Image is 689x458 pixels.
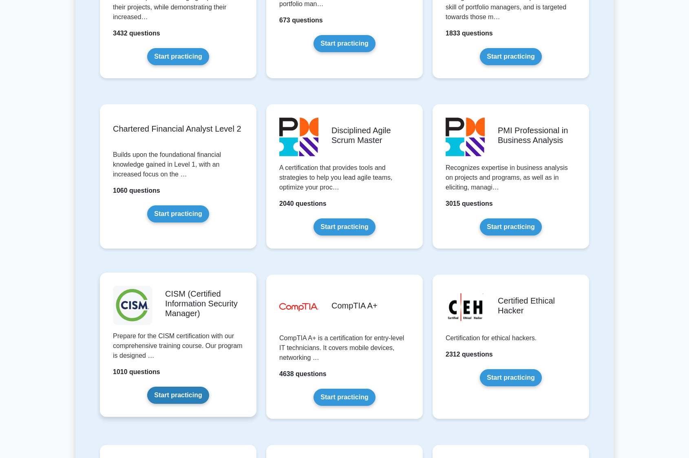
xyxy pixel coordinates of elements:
[147,387,209,404] a: Start practicing
[147,48,209,65] a: Start practicing
[147,205,209,222] a: Start practicing
[314,389,375,406] a: Start practicing
[480,48,541,65] a: Start practicing
[480,369,541,386] a: Start practicing
[314,218,375,236] a: Start practicing
[480,218,541,236] a: Start practicing
[314,35,375,52] a: Start practicing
